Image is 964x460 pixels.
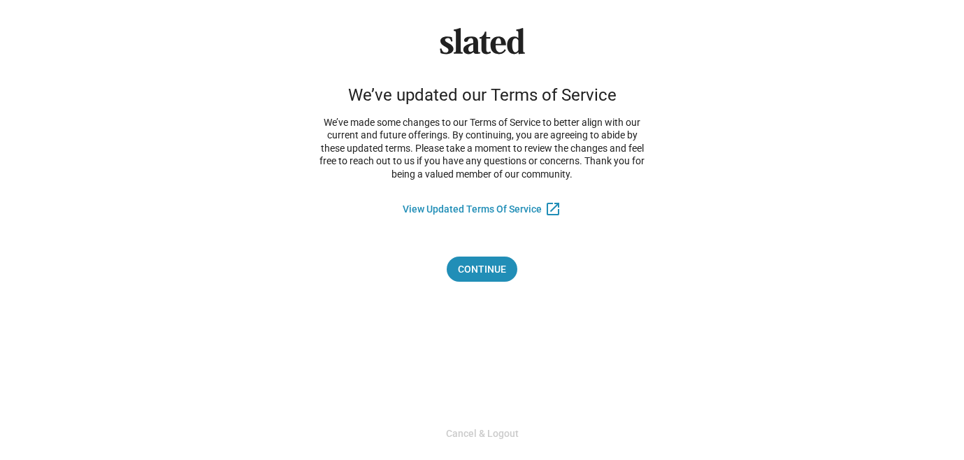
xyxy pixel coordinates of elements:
button: Continue [447,257,517,282]
div: We’ve updated our Terms of Service [348,85,617,105]
a: View Updated Terms Of Service [403,203,542,215]
span: Continue [458,257,506,282]
mat-icon: open_in_new [545,201,561,217]
p: We’ve made some changes to our Terms of Service to better align with our current and future offer... [315,116,650,181]
a: Cancel & Logout [446,428,519,439]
